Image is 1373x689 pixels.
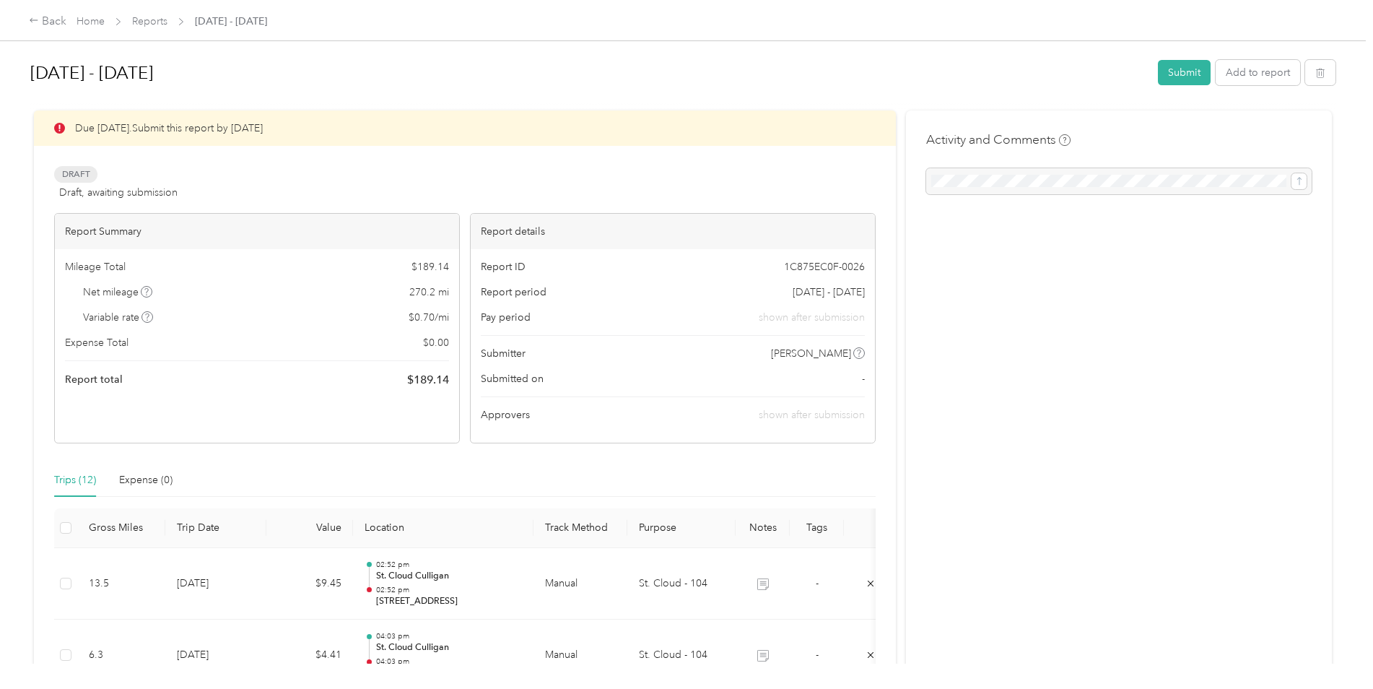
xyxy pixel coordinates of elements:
p: St. Cloud Culligan [376,641,522,654]
span: 1C875EC0F-0026 [784,259,865,274]
span: Submitter [481,346,526,361]
span: Approvers [481,407,530,422]
span: - [862,371,865,386]
button: Add to report [1216,60,1300,85]
span: Draft [54,166,97,183]
a: Reports [132,15,167,27]
span: shown after submission [759,310,865,325]
td: St. Cloud - 104 [627,548,736,620]
td: [DATE] [165,548,266,620]
span: Report total [65,372,123,387]
p: 02:52 pm [376,585,522,595]
th: Value [266,508,353,548]
th: Notes [736,508,790,548]
a: Home [77,15,105,27]
span: Expense Total [65,335,128,350]
span: 270.2 mi [409,285,449,300]
span: - [816,649,819,661]
span: Report ID [481,259,526,274]
span: Submitted on [481,371,544,386]
h4: Activity and Comments [926,131,1071,149]
span: Variable rate [83,310,154,325]
span: shown after submission [759,409,865,421]
div: Trips (12) [54,472,96,488]
th: Trip Date [165,508,266,548]
span: Net mileage [83,285,153,300]
span: Report period [481,285,546,300]
td: 13.5 [77,548,165,620]
div: Due [DATE]. Submit this report by [DATE] [34,110,896,146]
th: Location [353,508,533,548]
td: $9.45 [266,548,353,620]
button: Submit [1158,60,1211,85]
div: Report details [471,214,875,249]
iframe: Everlance-gr Chat Button Frame [1292,608,1373,689]
th: Purpose [627,508,736,548]
div: Back [29,13,66,30]
span: [DATE] - [DATE] [793,285,865,300]
span: Draft, awaiting submission [59,185,178,200]
span: [DATE] - [DATE] [195,14,267,29]
th: Track Method [533,508,627,548]
td: Manual [533,548,627,620]
div: Report Summary [55,214,459,249]
p: 04:03 pm [376,631,522,641]
p: 02:52 pm [376,560,522,570]
span: Pay period [481,310,531,325]
span: $ 189.14 [407,371,449,389]
th: Tags [790,508,844,548]
p: St. Cloud Culligan [376,570,522,583]
h1: Sep 1 - 30, 2025 [30,56,1148,90]
span: - [816,577,819,589]
span: [PERSON_NAME] [771,346,851,361]
span: $ 0.70 / mi [409,310,449,325]
span: $ 0.00 [423,335,449,350]
th: Gross Miles [77,508,165,548]
span: $ 189.14 [411,259,449,274]
p: [STREET_ADDRESS] [376,595,522,608]
p: 04:03 pm [376,656,522,667]
span: Mileage Total [65,259,126,274]
div: Expense (0) [119,472,173,488]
